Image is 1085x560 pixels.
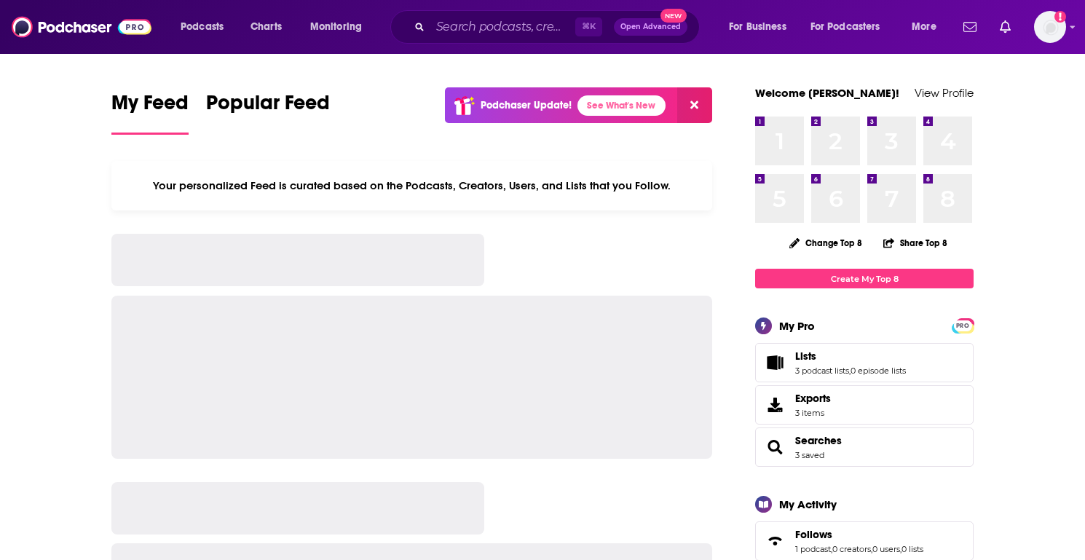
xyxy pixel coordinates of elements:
span: Charts [250,17,282,37]
span: Lists [795,350,816,363]
a: Follows [795,528,923,541]
a: My Feed [111,90,189,135]
a: See What's New [577,95,666,116]
a: 3 podcast lists [795,366,849,376]
span: 3 items [795,408,831,418]
button: Change Top 8 [781,234,871,252]
a: PRO [954,320,971,331]
span: , [849,366,851,376]
span: Monitoring [310,17,362,37]
p: Podchaser Update! [481,99,572,111]
button: open menu [170,15,242,39]
a: Show notifications dropdown [994,15,1017,39]
div: Search podcasts, credits, & more... [404,10,714,44]
img: User Profile [1034,11,1066,43]
div: Your personalized Feed is curated based on the Podcasts, Creators, Users, and Lists that you Follow. [111,161,712,210]
span: Follows [795,528,832,541]
a: Charts [241,15,291,39]
a: 3 saved [795,450,824,460]
input: Search podcasts, credits, & more... [430,15,575,39]
span: Searches [755,427,974,467]
button: open menu [901,15,955,39]
a: Lists [795,350,906,363]
a: Create My Top 8 [755,269,974,288]
span: My Feed [111,90,189,124]
span: , [831,544,832,554]
button: open menu [300,15,381,39]
span: For Business [729,17,786,37]
img: Podchaser - Follow, Share and Rate Podcasts [12,13,151,41]
svg: Add a profile image [1054,11,1066,23]
span: New [660,9,687,23]
span: Exports [760,395,789,415]
button: open menu [801,15,901,39]
a: 0 episode lists [851,366,906,376]
span: ⌘ K [575,17,602,36]
div: My Activity [779,497,837,511]
span: Lists [755,343,974,382]
a: View Profile [915,86,974,100]
a: Show notifications dropdown [958,15,982,39]
a: Lists [760,352,789,373]
a: 1 podcast [795,544,831,554]
button: open menu [719,15,805,39]
span: Exports [795,392,831,405]
button: Open AdvancedNew [614,18,687,36]
span: For Podcasters [810,17,880,37]
span: Logged in as oliviaschaefers [1034,11,1066,43]
span: Popular Feed [206,90,330,124]
a: Searches [795,434,842,447]
span: More [912,17,936,37]
span: , [900,544,901,554]
span: , [871,544,872,554]
a: 0 lists [901,544,923,554]
a: Follows [760,531,789,551]
a: 0 creators [832,544,871,554]
span: Open Advanced [620,23,681,31]
a: 0 users [872,544,900,554]
a: Exports [755,385,974,425]
a: Popular Feed [206,90,330,135]
div: My Pro [779,319,815,333]
a: Welcome [PERSON_NAME]! [755,86,899,100]
span: Podcasts [181,17,224,37]
a: Searches [760,437,789,457]
button: Show profile menu [1034,11,1066,43]
button: Share Top 8 [883,229,948,257]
